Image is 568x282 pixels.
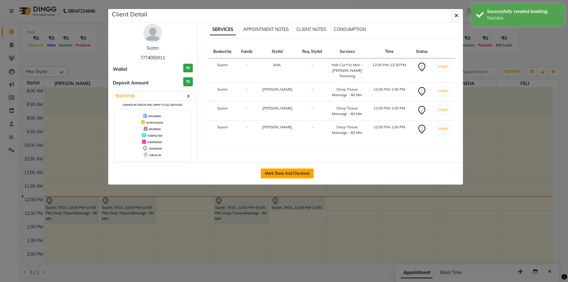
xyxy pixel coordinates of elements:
span: CLIENT NOTES [296,27,326,32]
td: - [298,102,327,121]
button: START [437,125,450,133]
span: CONSUMPTION [334,27,366,32]
span: [PERSON_NAME] [262,125,292,129]
td: 12:00 PM-1:00 PM [367,83,412,102]
td: - [236,83,257,102]
span: SERVICES [210,24,236,35]
span: DROPPED [149,128,161,131]
td: - [298,121,327,139]
td: Suzen [209,121,237,139]
td: - [298,83,327,102]
span: Deposit Amount [113,79,149,87]
button: START [437,87,450,95]
th: Req. Stylist [298,45,327,58]
div: Deep Tissue Massage - 60 Min [331,105,363,117]
td: - [298,58,327,83]
div: Hair Cut For Men - [PERSON_NAME] Trimming [331,62,363,79]
th: Time [367,45,412,58]
div: Success [487,15,560,21]
div: Successfully created booking. [487,8,560,15]
th: Stylist [257,45,298,58]
span: COMPLETED [147,134,162,137]
span: [PERSON_NAME] [262,106,292,110]
a: Suzen [146,45,159,51]
th: Family [236,45,257,58]
td: - [236,58,257,83]
td: - [236,102,257,121]
span: Wallet [113,66,127,73]
button: START [437,63,450,70]
h3: ₹0 [183,64,193,73]
td: 12:00 PM-1:00 PM [367,121,412,139]
div: Deep Tissue Massage - 60 Min [331,124,363,135]
span: TENTATIVE [149,147,162,150]
div: Deep Tissue Massage - 60 Min [331,87,363,98]
img: avatar [143,24,162,42]
button: START [437,106,450,114]
span: 7774050011 [140,55,165,61]
h5: Client Detail [112,10,147,19]
span: APPOINTMENT NOTES [243,27,289,32]
h3: ₹0 [183,77,193,86]
button: Mark Done And Checkout [261,169,314,178]
td: - [236,121,257,139]
span: ANIL [273,62,282,67]
span: [PERSON_NAME] [262,87,292,92]
span: CHECK-IN [149,154,161,157]
td: 12:00 PM-1:00 PM [367,102,412,121]
span: IN PROGRESS [146,121,163,124]
td: Suzen [209,58,237,83]
span: UPCOMING [148,115,161,118]
small: Change in status will apply to all services. [123,103,183,106]
td: 12:00 PM-12:30 PM [367,58,412,83]
span: CONFIRMED [147,141,162,144]
th: Status [412,45,432,58]
th: Booked by [209,45,237,58]
td: Suzen [209,102,237,121]
th: Services [327,45,367,58]
td: Suzen [209,83,237,102]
